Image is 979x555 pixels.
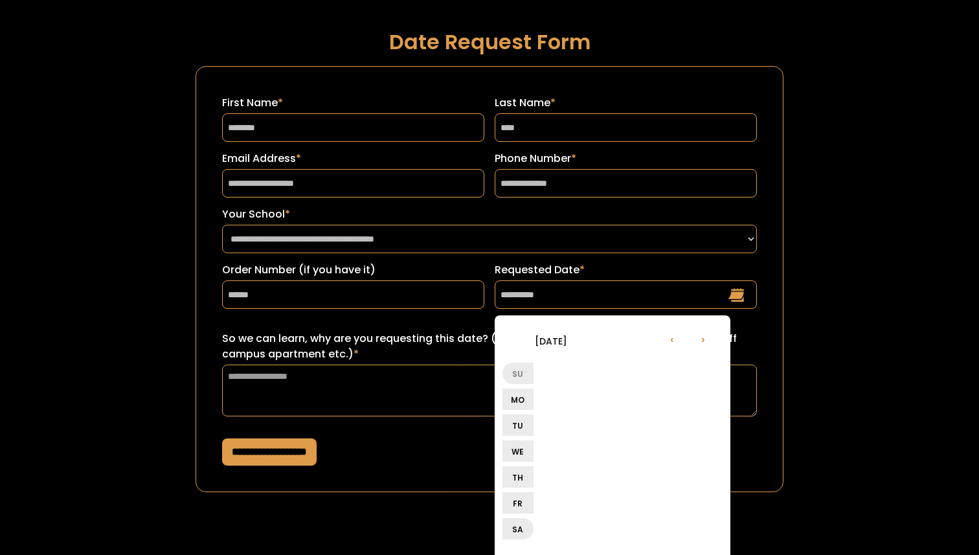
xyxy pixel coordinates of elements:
li: [DATE] [502,325,600,356]
li: Fr [502,492,534,514]
li: We [502,440,534,462]
label: Requested Date [495,262,757,278]
label: Order Number (if you have it) [222,262,484,278]
label: So we can learn, why are you requesting this date? (ex: sorority recruitment, lease turn over for... [222,331,756,362]
label: Last Name [495,95,757,111]
label: Email Address [222,151,484,166]
li: Tu [502,414,534,436]
label: Your School [222,207,756,222]
label: Phone Number [495,151,757,166]
li: Th [502,466,534,488]
li: Su [502,363,534,384]
li: Sa [502,518,534,539]
li: ‹ [657,323,688,354]
h1: Date Request Form [196,30,783,53]
li: Mo [502,389,534,410]
label: First Name [222,95,484,111]
li: › [688,323,719,354]
form: Request a Date Form [196,66,783,492]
